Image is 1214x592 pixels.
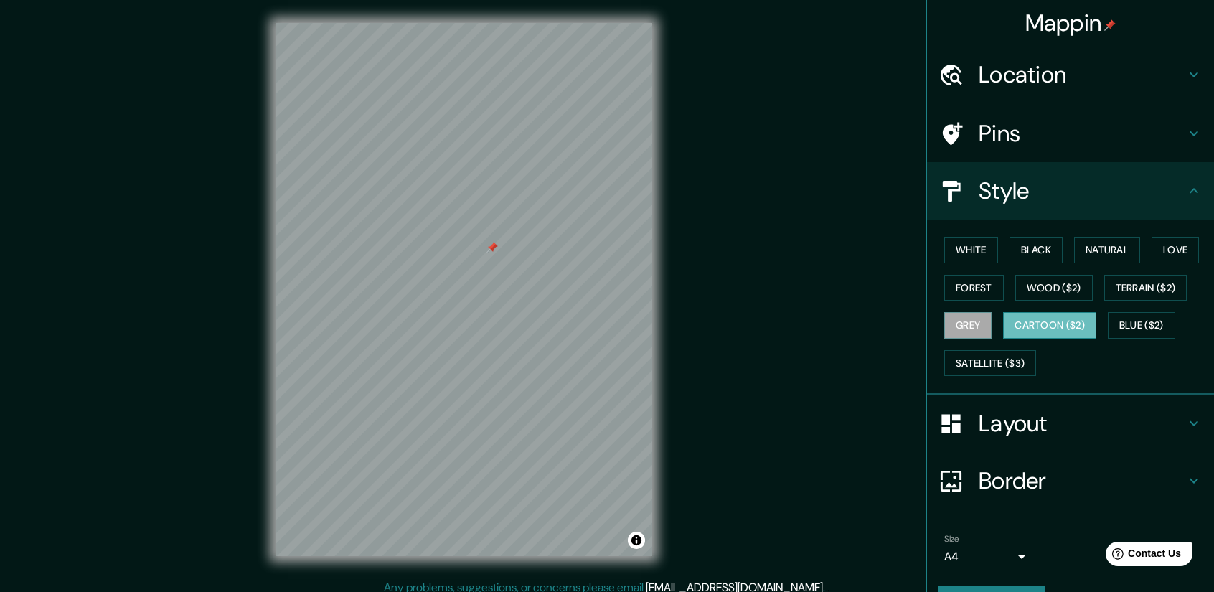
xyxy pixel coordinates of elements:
[1104,275,1187,301] button: Terrain ($2)
[1025,9,1116,37] h4: Mappin
[979,466,1185,495] h4: Border
[1108,312,1175,339] button: Blue ($2)
[1104,19,1116,31] img: pin-icon.png
[944,533,959,545] label: Size
[276,23,652,556] canvas: Map
[628,532,645,549] button: Toggle attribution
[944,275,1004,301] button: Forest
[944,545,1030,568] div: A4
[979,409,1185,438] h4: Layout
[927,395,1214,452] div: Layout
[944,312,992,339] button: Grey
[1010,237,1063,263] button: Black
[927,46,1214,103] div: Location
[927,105,1214,162] div: Pins
[979,119,1185,148] h4: Pins
[1152,237,1199,263] button: Love
[927,452,1214,509] div: Border
[944,237,998,263] button: White
[944,350,1036,377] button: Satellite ($3)
[979,177,1185,205] h4: Style
[1074,237,1140,263] button: Natural
[1015,275,1093,301] button: Wood ($2)
[1086,536,1198,576] iframe: Help widget launcher
[1003,312,1096,339] button: Cartoon ($2)
[927,162,1214,220] div: Style
[979,60,1185,89] h4: Location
